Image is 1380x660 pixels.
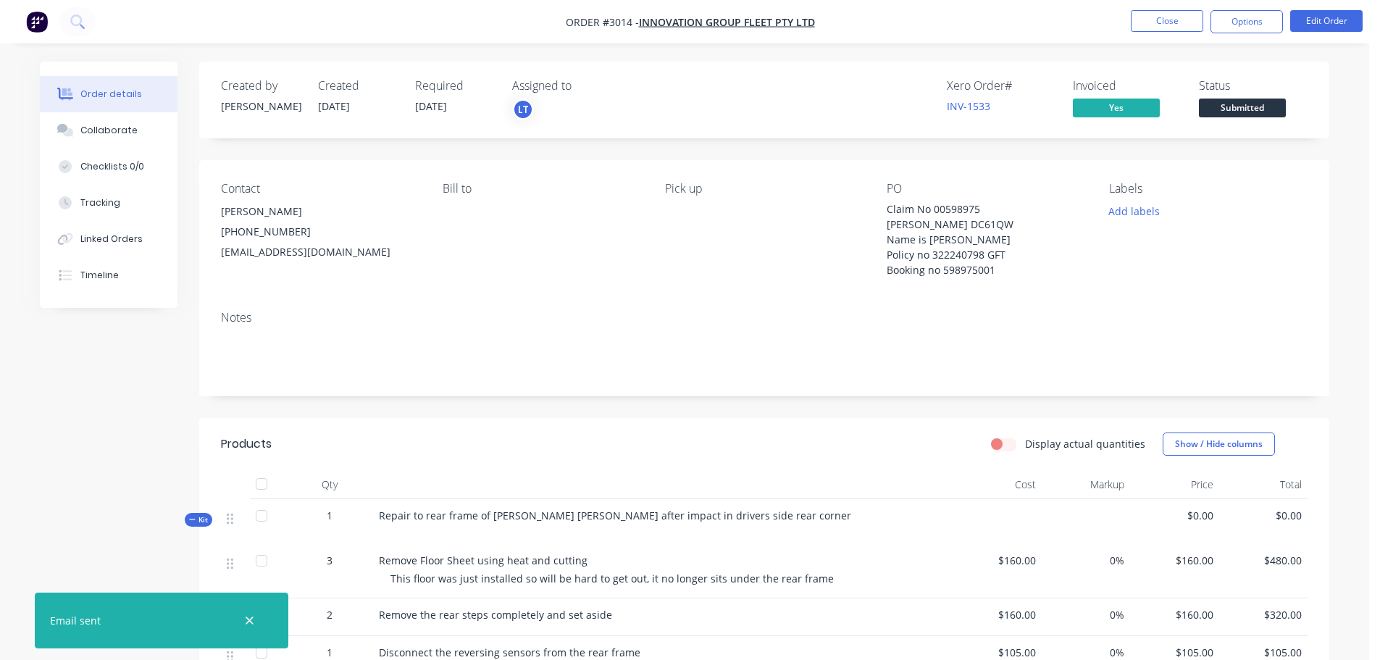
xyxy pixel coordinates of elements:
div: Tracking [80,196,120,209]
span: Remove Floor Sheet using heat and cutting [379,554,587,567]
span: $160.00 [958,607,1036,622]
a: INV-1533 [947,99,990,113]
button: Checklists 0/0 [40,149,177,185]
span: $105.00 [958,645,1036,660]
div: Created by [221,79,301,93]
span: 1 [327,508,333,523]
span: Remove the rear steps completely and set aside [379,608,612,622]
div: Contact [221,182,419,196]
button: Linked Orders [40,221,177,257]
div: Labels [1109,182,1308,196]
button: Tracking [40,185,177,221]
div: Collaborate [80,124,138,137]
div: Status [1199,79,1308,93]
button: Close [1131,10,1203,32]
button: Collaborate [40,112,177,149]
div: [PERSON_NAME] [221,201,419,222]
div: PO [887,182,1085,196]
div: [PERSON_NAME][PHONE_NUMBER][EMAIL_ADDRESS][DOMAIN_NAME] [221,201,419,262]
div: Linked Orders [80,233,143,246]
span: Yes [1073,99,1160,117]
div: Invoiced [1073,79,1182,93]
span: $105.00 [1136,645,1213,660]
div: Price [1130,470,1219,499]
button: LT [512,99,534,120]
button: Submitted [1199,99,1286,120]
button: Show / Hide columns [1163,433,1275,456]
div: Total [1219,470,1308,499]
span: $320.00 [1225,607,1302,622]
button: Timeline [40,257,177,293]
span: Repair to rear frame of [PERSON_NAME] [PERSON_NAME] after impact in drivers side rear corner [379,509,851,522]
div: Timeline [80,269,119,282]
span: This floor was just installed so will be hard to get out, it no longer sits under the rear frame [390,572,834,585]
span: 0% [1047,645,1125,660]
div: Cost [953,470,1042,499]
button: Add labels [1100,201,1167,221]
div: [EMAIL_ADDRESS][DOMAIN_NAME] [221,242,419,262]
span: 1 [327,645,333,660]
button: Options [1210,10,1283,33]
div: Created [318,79,398,93]
div: Checklists 0/0 [80,160,144,173]
img: Factory [26,11,48,33]
span: 0% [1047,607,1125,622]
div: Assigned to [512,79,657,93]
div: Claim No 00598975 [PERSON_NAME] DC61QW Name is [PERSON_NAME] Policy no 322240798 GFT Booking no 5... [887,201,1068,277]
span: Submitted [1199,99,1286,117]
div: Pick up [665,182,863,196]
a: Innovation Group Fleet Pty Ltd [639,15,815,29]
span: [DATE] [318,99,350,113]
label: Display actual quantities [1025,436,1145,451]
div: Xero Order # [947,79,1055,93]
div: Required [415,79,495,93]
div: Notes [221,311,1308,325]
span: 3 [327,553,333,568]
div: [PHONE_NUMBER] [221,222,419,242]
span: $0.00 [1225,508,1302,523]
span: 2 [327,607,333,622]
div: Products [221,435,272,453]
span: Disconnect the reversing sensors from the rear frame [379,646,640,659]
span: Order #3014 - [566,15,639,29]
div: Email sent [50,613,101,628]
div: Markup [1042,470,1131,499]
span: $160.00 [1136,553,1213,568]
span: $105.00 [1225,645,1302,660]
div: Kit [185,513,212,527]
button: Order details [40,76,177,112]
div: [PERSON_NAME] [221,99,301,114]
div: Bill to [443,182,641,196]
div: Qty [286,470,373,499]
span: $160.00 [958,553,1036,568]
div: Order details [80,88,142,101]
span: $160.00 [1136,607,1213,622]
span: [DATE] [415,99,447,113]
span: $480.00 [1225,553,1302,568]
span: Kit [189,514,208,525]
span: $0.00 [1136,508,1213,523]
button: Edit Order [1290,10,1363,32]
span: 0% [1047,553,1125,568]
